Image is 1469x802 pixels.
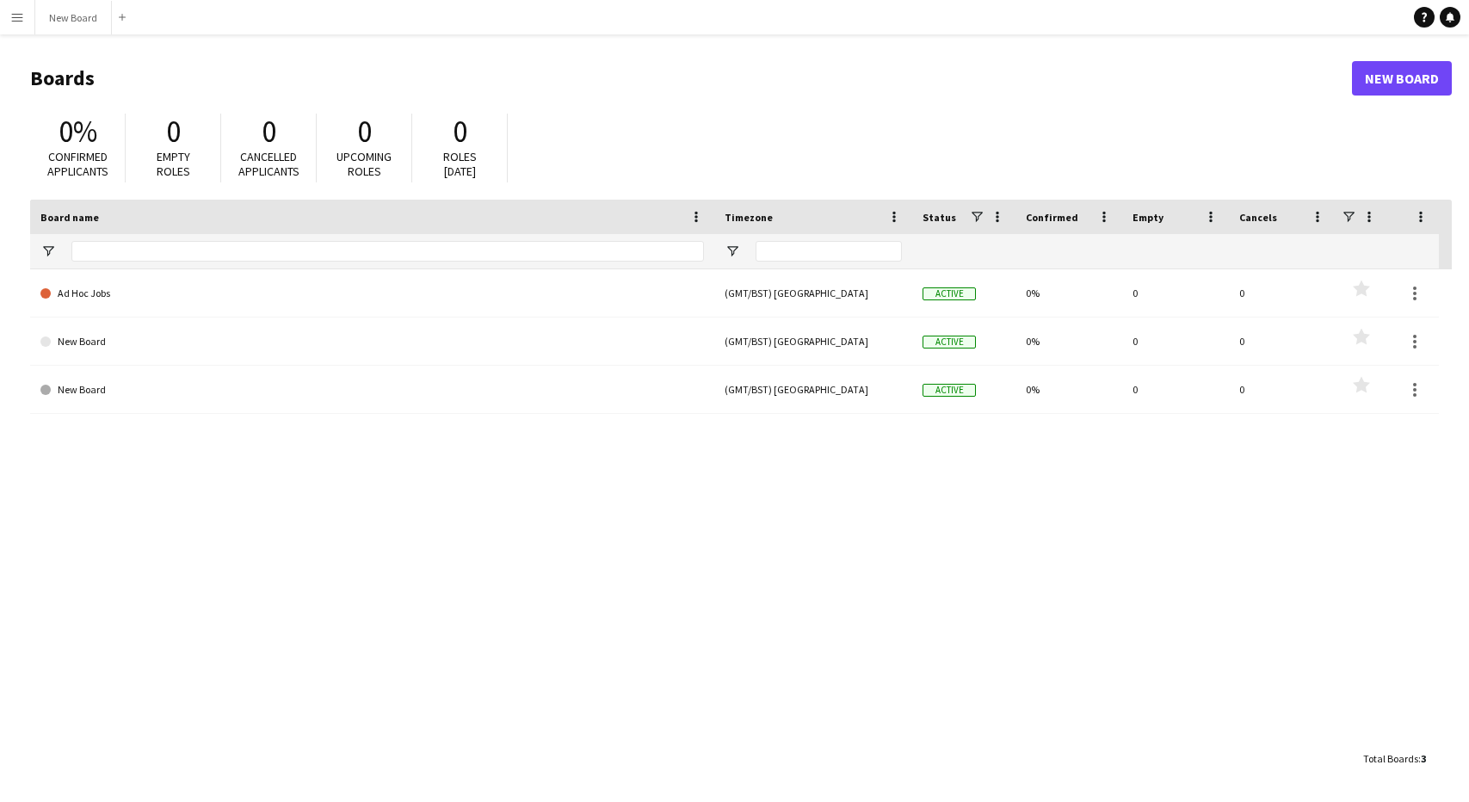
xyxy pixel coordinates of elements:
a: Ad Hoc Jobs [40,269,704,318]
span: Board name [40,211,99,224]
button: Open Filter Menu [725,244,740,259]
span: Cancels [1239,211,1277,224]
span: Active [923,287,976,300]
span: Active [923,384,976,397]
span: Empty [1133,211,1163,224]
a: New Board [1352,61,1452,96]
a: New Board [40,318,704,366]
a: New Board [40,366,704,414]
div: : [1363,742,1426,775]
span: Timezone [725,211,773,224]
div: (GMT/BST) [GEOGRAPHIC_DATA] [714,366,912,413]
span: 0 [262,113,276,151]
span: 0 [357,113,372,151]
div: 0 [1229,269,1336,317]
span: 3 [1421,752,1426,765]
div: 0% [1015,318,1122,365]
input: Board name Filter Input [71,241,704,262]
div: 0% [1015,269,1122,317]
span: Roles [DATE] [443,149,477,179]
span: Status [923,211,956,224]
span: Active [923,336,976,349]
span: 0% [59,113,97,151]
span: Upcoming roles [336,149,392,179]
span: Empty roles [157,149,190,179]
div: (GMT/BST) [GEOGRAPHIC_DATA] [714,318,912,365]
input: Timezone Filter Input [756,241,902,262]
button: New Board [35,1,112,34]
div: 0 [1229,318,1336,365]
div: 0 [1122,269,1229,317]
div: 0% [1015,366,1122,413]
div: (GMT/BST) [GEOGRAPHIC_DATA] [714,269,912,317]
div: 0 [1122,318,1229,365]
span: Confirmed [1026,211,1078,224]
div: 0 [1229,366,1336,413]
h1: Boards [30,65,1352,91]
span: Total Boards [1363,752,1418,765]
span: 0 [166,113,181,151]
span: Confirmed applicants [47,149,108,179]
div: 0 [1122,366,1229,413]
button: Open Filter Menu [40,244,56,259]
span: Cancelled applicants [238,149,299,179]
span: 0 [453,113,467,151]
